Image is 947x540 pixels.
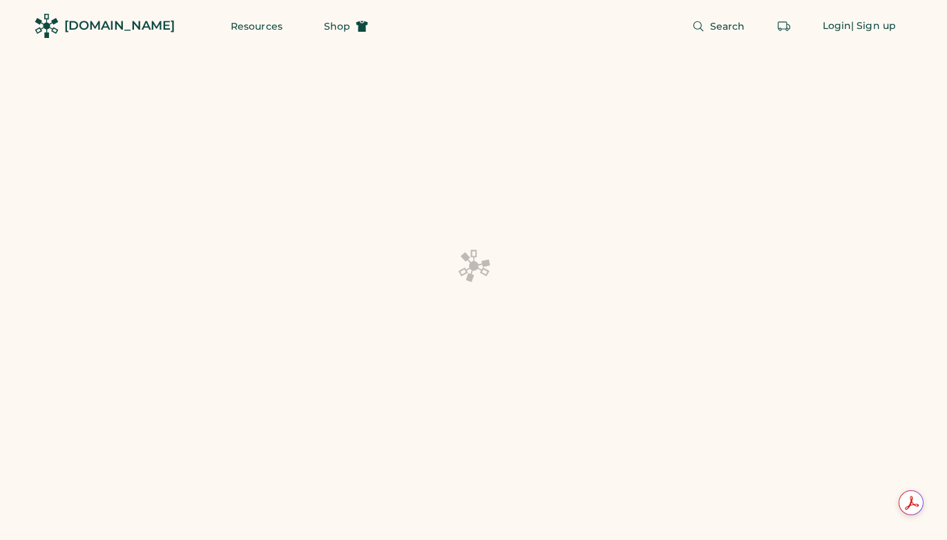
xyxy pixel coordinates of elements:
div: | Sign up [851,19,896,33]
img: Rendered Logo - Screens [35,14,59,38]
img: Platens-Black-Loader-Spin-rich%20black.webp [457,249,490,283]
button: Search [676,12,762,40]
button: Shop [307,12,385,40]
span: Shop [324,21,350,31]
span: Search [710,21,745,31]
button: Retrieve an order [770,12,798,40]
button: Resources [214,12,299,40]
div: [DOMAIN_NAME] [64,17,175,35]
div: Login [823,19,852,33]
